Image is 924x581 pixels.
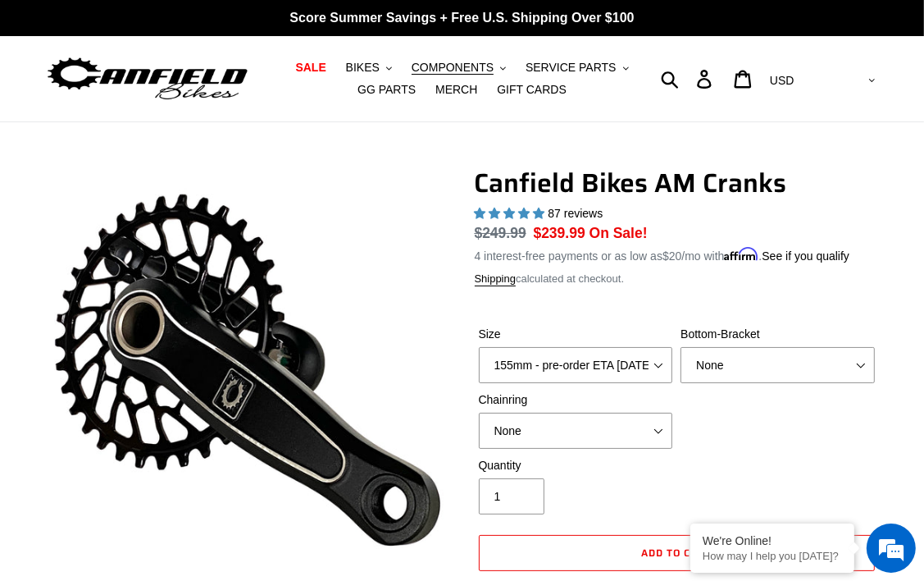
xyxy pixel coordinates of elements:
button: COMPONENTS [403,57,514,79]
span: Add to cart [641,545,712,560]
button: Add to cart [479,535,876,571]
img: Canfield Bikes [45,53,250,105]
a: MERCH [427,79,485,101]
span: 4.97 stars [475,207,548,220]
button: BIKES [338,57,400,79]
label: Chainring [479,391,673,409]
a: See if you qualify - Learn more about Affirm Financing (opens in modal) [762,249,849,263]
span: $20 [662,249,681,263]
span: SALE [295,61,325,75]
span: On Sale! [589,222,648,244]
span: SERVICE PARTS [526,61,616,75]
label: Size [479,326,673,343]
span: COMPONENTS [412,61,494,75]
span: GG PARTS [357,83,416,97]
a: Shipping [475,272,517,286]
s: $249.99 [475,225,526,241]
span: MERCH [435,83,477,97]
span: BIKES [346,61,380,75]
span: Affirm [725,247,759,261]
a: SALE [287,57,334,79]
a: GIFT CARDS [489,79,575,101]
label: Quantity [479,457,673,474]
h1: Canfield Bikes AM Cranks [475,167,880,199]
p: 4 interest-free payments or as low as /mo with . [475,244,850,265]
button: SERVICE PARTS [517,57,636,79]
label: Bottom-Bracket [680,326,875,343]
span: 87 reviews [548,207,603,220]
div: calculated at checkout. [475,271,880,287]
a: GG PARTS [349,79,424,101]
span: $239.99 [534,225,585,241]
span: GIFT CARDS [497,83,567,97]
div: We're Online! [703,534,842,547]
p: How may I help you today? [703,550,842,562]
